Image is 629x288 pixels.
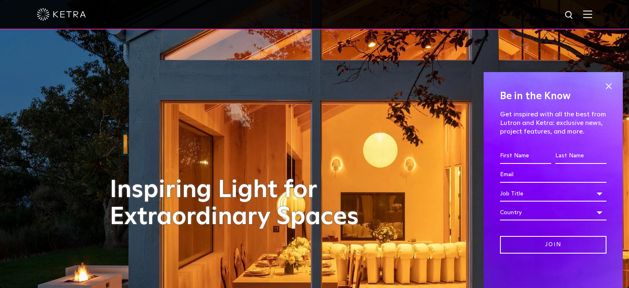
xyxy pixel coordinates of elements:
p: Get inspired with all the best from Lutron and Ketra: exclusive news, project features, and more. [500,110,606,136]
div: Country [500,205,606,220]
input: Join [500,236,606,254]
h4: Be in the Know [500,88,606,104]
input: Email [500,167,606,183]
img: search icon [564,10,575,20]
input: Last Name [555,148,606,164]
img: Hamburger%20Nav.svg [583,10,592,18]
input: First Name [500,148,551,164]
img: ketra-logo-2019-white [37,8,86,20]
div: Job Title [500,186,606,202]
h1: Inspiring Light for Extraordinary Spaces [110,177,376,231]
